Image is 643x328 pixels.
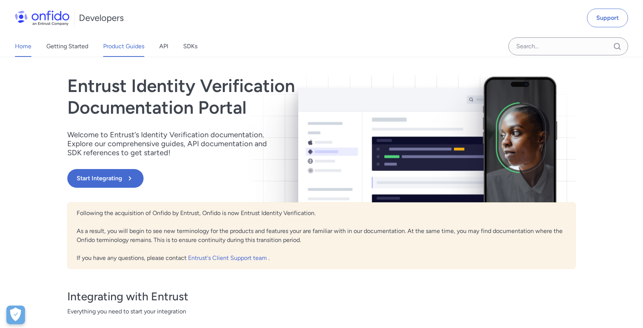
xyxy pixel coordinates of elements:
[67,289,576,304] h3: Integrating with Entrust
[183,36,197,57] a: SDKs
[67,75,423,118] h1: Entrust Identity Verification Documentation Portal
[6,306,25,324] div: Cookie Preferences
[508,37,628,55] input: Onfido search input field
[79,12,124,24] h1: Developers
[15,10,70,25] img: Onfido Logo
[67,307,576,316] span: Everything you need to start your integration
[46,36,88,57] a: Getting Started
[15,36,31,57] a: Home
[6,306,25,324] button: Open Preferences
[103,36,144,57] a: Product Guides
[188,254,268,261] a: Entrust's Client Support team
[67,169,423,188] a: Start Integrating
[67,202,576,269] div: Following the acquisition of Onfido by Entrust, Onfido is now Entrust Identity Verification. As a...
[67,130,277,157] p: Welcome to Entrust’s Identity Verification documentation. Explore our comprehensive guides, API d...
[587,9,628,27] a: Support
[67,169,144,188] button: Start Integrating
[159,36,168,57] a: API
